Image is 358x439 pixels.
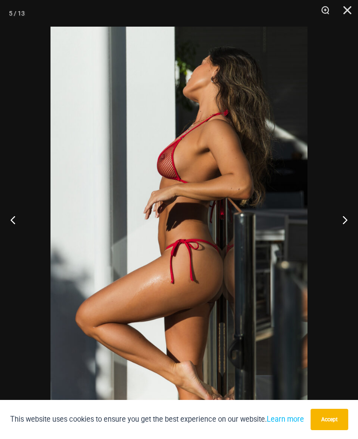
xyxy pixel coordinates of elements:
[311,409,348,430] button: Accept
[9,7,25,20] div: 5 / 13
[10,413,304,425] p: This website uses cookies to ensure you get the best experience on our website.
[51,27,307,412] img: Summer Storm Red 312 Tri Top 456 Micro 04
[325,198,358,242] button: Next
[267,415,304,423] a: Learn more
